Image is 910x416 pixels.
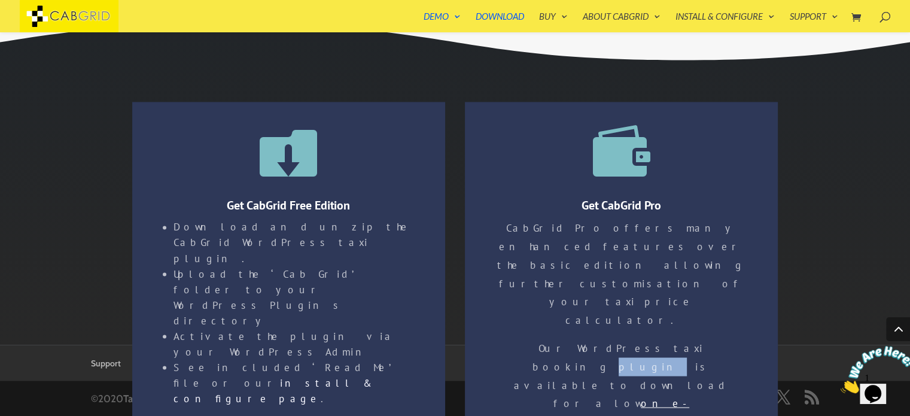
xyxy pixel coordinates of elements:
[675,12,775,32] a: Install & Configure
[539,12,568,32] a: Buy
[790,12,838,32] a: Support
[20,8,118,21] a: CabGrid Taxi Plugin
[5,5,10,15] span: 1
[174,359,414,406] li: See included ‘Read Me’ file or our .
[582,198,661,213] a: Get CabGrid Pro
[227,198,350,213] span: Get CabGrid Free Edition
[174,328,414,359] li: Activate the plugin via your WordPress Admin
[91,357,121,368] a: Support
[123,392,159,404] a: TaxiMap
[583,12,661,32] a: About CabGrid
[476,12,524,32] a: Download
[496,219,747,339] p: CabGrid Pro offers many enhanced features over the basic edition allowing further customisation o...
[836,341,910,398] iframe: chat widget
[174,219,414,266] li: Download and unzip the CabGrid WordPress taxi plugin.
[593,123,650,180] a: 
[91,390,371,413] p: ©2020 | |
[174,266,414,328] li: Upload the ‘Cab Grid’ folder to your WordPress Plugins directory
[5,5,79,52] img: Chat attention grabber
[260,123,317,180] span: 
[424,12,461,32] a: Demo
[174,376,369,405] a: install & configure page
